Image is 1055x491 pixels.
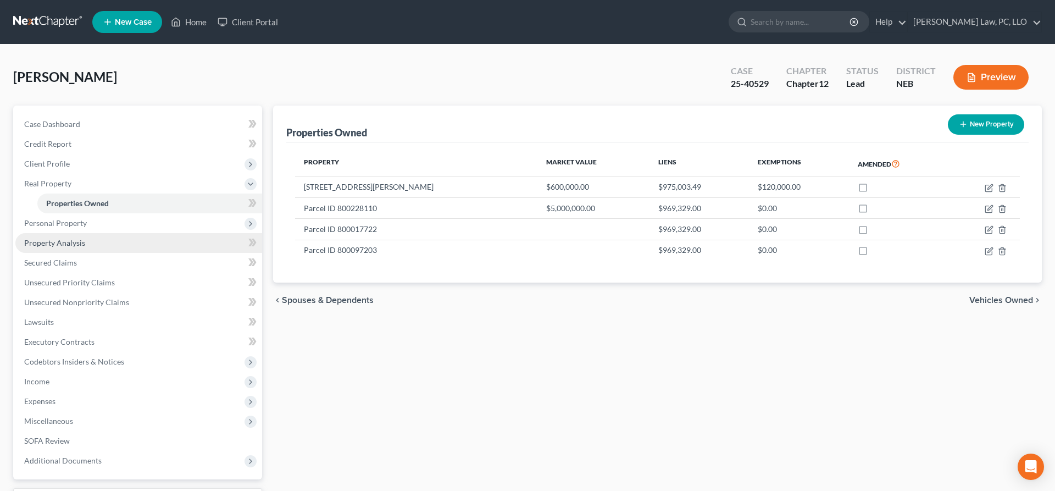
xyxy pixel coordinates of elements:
[24,396,55,406] span: Expenses
[295,197,537,218] td: Parcel ID 800228110
[870,12,907,32] a: Help
[24,159,70,168] span: Client Profile
[24,377,49,386] span: Income
[15,431,262,451] a: SOFA Review
[24,258,77,267] span: Secured Claims
[295,176,537,197] td: [STREET_ADDRESS][PERSON_NAME]
[13,69,117,85] span: [PERSON_NAME]
[846,78,879,90] div: Lead
[731,65,769,78] div: Case
[1018,454,1044,480] div: Open Intercom Messenger
[15,134,262,154] a: Credit Report
[273,296,374,305] button: chevron_left Spouses & Dependents
[24,139,71,148] span: Credit Report
[849,151,947,176] th: Amended
[24,278,115,287] span: Unsecured Priority Claims
[15,312,262,332] a: Lawsuits
[115,18,152,26] span: New Case
[212,12,284,32] a: Client Portal
[24,238,85,247] span: Property Analysis
[649,219,749,240] td: $969,329.00
[537,176,649,197] td: $600,000.00
[953,65,1029,90] button: Preview
[15,273,262,293] a: Unsecured Priority Claims
[969,296,1033,305] span: Vehicles Owned
[286,126,367,139] div: Properties Owned
[46,198,109,208] span: Properties Owned
[749,151,849,176] th: Exemptions
[786,78,829,90] div: Chapter
[649,151,749,176] th: Liens
[751,12,851,32] input: Search by name...
[649,240,749,261] td: $969,329.00
[295,240,537,261] td: Parcel ID 800097203
[15,293,262,312] a: Unsecured Nonpriority Claims
[15,114,262,134] a: Case Dashboard
[24,218,87,228] span: Personal Property
[24,317,54,327] span: Lawsuits
[1033,296,1042,305] i: chevron_right
[24,337,95,346] span: Executory Contracts
[649,197,749,218] td: $969,329.00
[749,197,849,218] td: $0.00
[15,253,262,273] a: Secured Claims
[649,176,749,197] td: $975,003.49
[24,297,129,307] span: Unsecured Nonpriority Claims
[165,12,212,32] a: Home
[749,176,849,197] td: $120,000.00
[282,296,374,305] span: Spouses & Dependents
[731,78,769,90] div: 25-40529
[24,119,80,129] span: Case Dashboard
[295,219,537,240] td: Parcel ID 800017722
[295,151,537,176] th: Property
[273,296,282,305] i: chevron_left
[896,78,936,90] div: NEB
[969,296,1042,305] button: Vehicles Owned chevron_right
[846,65,879,78] div: Status
[537,197,649,218] td: $5,000,000.00
[896,65,936,78] div: District
[24,179,71,188] span: Real Property
[749,240,849,261] td: $0.00
[15,332,262,352] a: Executory Contracts
[749,219,849,240] td: $0.00
[786,65,829,78] div: Chapter
[537,151,649,176] th: Market Value
[15,233,262,253] a: Property Analysis
[37,194,262,213] a: Properties Owned
[819,78,829,89] span: 12
[24,456,102,465] span: Additional Documents
[908,12,1041,32] a: [PERSON_NAME] Law, PC, LLO
[948,114,1024,135] button: New Property
[24,436,70,445] span: SOFA Review
[24,357,124,366] span: Codebtors Insiders & Notices
[24,416,73,426] span: Miscellaneous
